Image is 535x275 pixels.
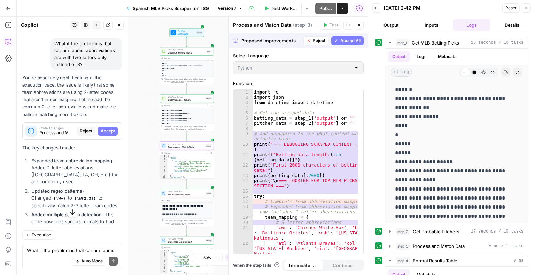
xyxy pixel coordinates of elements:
[323,260,363,271] button: Continue
[203,255,211,260] span: 50%
[413,257,457,264] span: Format Results Table
[471,228,524,235] span: 17 seconds / 10 tasks
[101,128,115,134] span: Accept
[168,145,204,149] span: Process and Match Data
[164,57,204,60] div: Output
[165,155,168,157] span: Toggle code folding, rows 1 through 13
[233,220,253,225] div: 20
[206,192,212,195] div: Step 4
[160,166,168,169] div: 5
[160,236,214,273] div: Run Code · PythonGenerate Excel ExportStep 5Output{ "games":[ { "betting_pick":"No se encontraron...
[218,5,237,11] span: Version 7
[215,4,246,13] button: Version 7
[385,255,528,266] button: 0 ms
[168,237,204,240] span: Run Code · Python
[171,128,184,130] span: Copy the output
[233,80,364,87] label: Function
[160,253,168,255] div: 3
[206,144,212,147] div: Step 3
[51,196,68,201] code: (\w+)
[233,89,253,95] div: 1
[160,171,168,173] div: 7
[186,178,187,188] g: Edge from step_3 to step_4
[238,64,351,71] input: Python
[233,178,253,188] div: 14
[168,96,204,98] span: Web Page Scrape
[502,3,520,13] button: Reset
[30,187,122,209] li: - Changed to to specifically match 2-3 letter team codes
[320,21,341,30] button: Test
[413,19,450,31] button: Inputs
[233,22,318,29] div: Process and Match Data
[505,5,517,11] span: Reset
[233,162,253,173] div: 12
[206,97,212,100] div: Step 2
[233,131,253,141] div: 9
[160,161,168,166] div: 4
[160,178,168,180] div: 11
[31,212,102,217] strong: Added multiple pattern detection
[396,243,410,250] span: step_3
[340,38,361,44] span: Accept All
[233,126,253,131] div: 8
[271,5,297,12] span: Test Workflow
[233,141,253,152] div: 10
[164,199,204,202] div: Output
[32,232,51,238] span: Execution
[171,223,184,225] span: Copy the output
[77,127,95,136] button: Reject
[39,126,74,130] span: Code Changes
[160,29,214,37] div: WorkflowSet InputsInputs
[493,19,531,31] button: Details
[160,159,168,161] div: 3
[164,152,204,154] div: Output
[31,188,82,194] strong: Updated regex patterns
[196,31,203,34] div: Inputs
[233,194,253,199] div: 16
[434,51,461,62] button: Metadata
[168,240,204,243] span: Generate Excel Export
[31,158,112,163] strong: Expanded team abbreviation mapping
[160,173,168,175] div: 8
[81,258,103,264] span: Auto Mode
[164,219,212,225] div: This output is too large & has been abbreviated for review. to view the full content.
[160,269,168,271] div: 9
[160,266,168,267] div: 7
[396,39,409,46] span: step_1
[80,128,92,134] span: Reject
[206,239,212,242] div: Step 5
[303,36,328,45] button: Reject
[39,130,74,136] span: Process and Match Data (step_3)
[160,260,168,264] div: 5
[372,19,410,31] button: Output
[248,194,252,199] span: Toggle code folding, rows 16 through 409
[315,3,336,14] button: Publish
[413,228,459,235] span: Get Probable Pitchers
[241,37,301,44] span: Proposed Improvements
[160,176,168,178] div: 10
[412,39,459,46] span: Get MLB Betting Picks
[186,37,187,47] g: Edge from start to step_1
[30,211,122,232] li: - The code now tries various formats to find betting picks
[160,255,168,260] div: 4
[233,121,253,126] div: 7
[233,262,280,268] a: When the step fails:
[396,228,410,235] span: step_2
[233,105,253,110] div: 4
[160,271,168,273] div: 10
[248,215,252,220] span: Toggle code folding, rows 19 through 43
[160,250,168,252] div: 1
[488,243,524,249] span: 0 ms / 1 tasks
[168,193,204,196] span: Format Results Table
[385,49,528,223] div: 18 seconds / 10 tasks
[412,51,431,62] button: Logs
[160,175,168,176] div: 9
[22,230,54,240] button: Execution
[165,252,168,253] span: Toggle code folding, rows 2 through 9
[186,131,187,141] g: Edge from step_2 to step_3
[233,95,253,100] div: 2
[396,257,410,264] span: step_4
[165,250,168,252] span: Toggle code folding, rows 1 through 12
[165,253,168,255] span: Toggle code folding, rows 3 through 8
[50,38,122,70] div: What if the problem is that certain teams' abbreviations are with two letters only instead of 3?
